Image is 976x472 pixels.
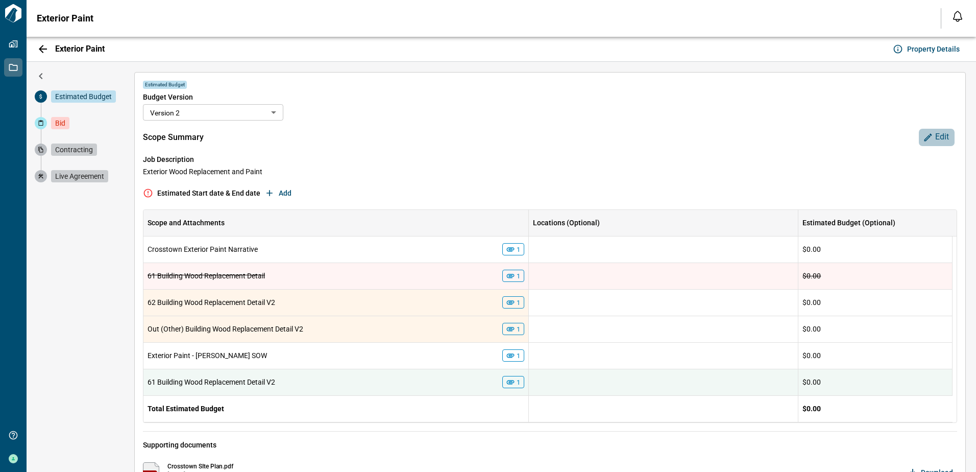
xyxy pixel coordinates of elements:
[143,167,957,177] span: Exterior Wood Replacement and Paint
[148,325,303,333] span: Out (Other) Building Wood Replacement Detail V2
[513,273,524,279] span: 1
[148,298,275,306] span: 62 Building Wood Replacement Detail V2
[513,246,524,253] span: 1
[802,244,821,254] span: $0.00
[949,8,966,25] button: Open notification feed
[143,209,529,236] div: Scope and Attachments
[802,404,821,414] span: $0.00
[907,44,960,54] span: Property Details
[802,209,895,236] div: Estimated Budget (Optional)
[279,188,291,198] span: Add
[513,352,524,359] span: 1
[51,144,97,156] span: Contracting
[262,185,296,201] button: Add
[143,81,187,89] span: Estimated Budget
[533,209,600,236] div: Locations (Optional)
[51,117,69,129] span: Bid
[148,245,258,253] span: Crosstown Exterior Paint Narrative
[529,209,798,236] div: Locations (Optional)
[513,379,524,386] span: 1
[148,272,265,280] span: 61 Building Wood Replacement Detail
[157,188,260,198] span: Estimated Start date & End date
[143,92,957,102] span: Budget Version
[51,90,116,103] span: Estimated Budget
[802,377,821,387] span: $0.00
[935,132,949,143] span: Edit
[513,299,524,306] span: 1
[51,170,108,182] span: Live Agreement
[148,209,225,236] div: Scope and Attachments
[802,350,821,361] span: $0.00
[148,378,275,386] span: 61 Building Wood Replacement Detail V2
[798,209,953,236] div: Estimated Budget (Optional)
[150,109,180,117] span: Version 2
[802,324,821,334] span: $0.00
[143,154,957,164] span: Job Description
[143,132,204,143] span: Scope Summary
[891,41,964,57] button: Property Details
[802,297,821,308] span: $0.00
[513,326,524,333] span: 1
[167,462,233,470] span: Crosstown SIte Plan.pdf
[919,129,955,146] button: Edit
[143,440,216,450] span: Supporting documents
[148,351,267,360] span: Exterior Paint - [PERSON_NAME] SOW
[37,13,93,23] span: Exterior Paint
[802,271,821,281] span: $0.00
[148,405,224,413] span: Total Estimated Budget
[55,44,105,54] span: Exterior Paint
